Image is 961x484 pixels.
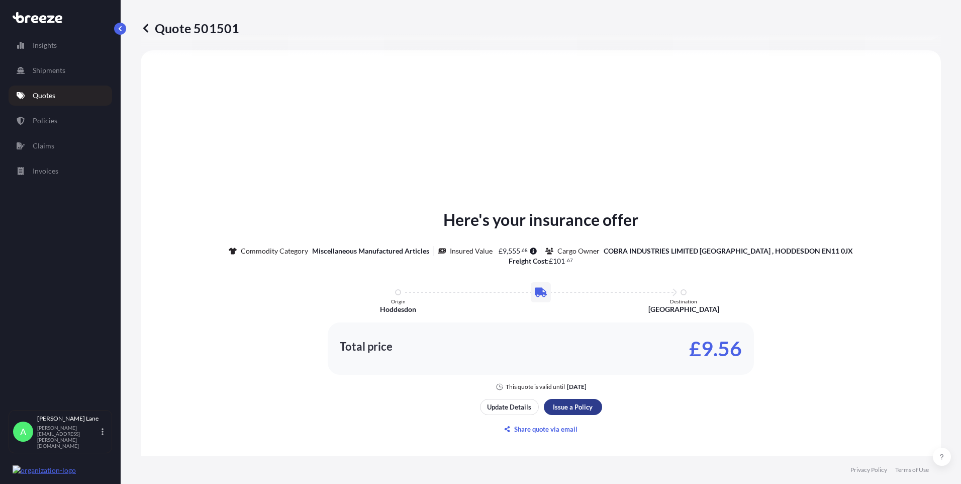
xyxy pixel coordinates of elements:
[553,402,593,412] p: Issue a Policy
[9,136,112,156] a: Claims
[895,466,929,474] a: Terms of Use
[544,399,602,415] button: Issue a Policy
[503,248,507,255] span: 9
[506,383,565,391] p: This quote is valid until
[499,248,503,255] span: £
[340,342,393,352] p: Total price
[549,258,553,265] span: £
[9,86,112,106] a: Quotes
[141,20,239,36] p: Quote 501501
[33,141,54,151] p: Claims
[9,35,112,55] a: Insights
[33,166,58,176] p: Invoices
[670,298,697,304] p: Destination
[521,249,522,252] span: .
[33,65,65,75] p: Shipments
[380,304,416,314] p: Hoddesdon
[507,248,508,255] span: ,
[509,257,547,265] b: Freight Cost
[480,399,539,415] button: Update Details
[522,249,528,252] span: 68
[553,258,565,265] span: 101
[509,256,573,266] p: :
[514,424,578,434] p: Share quote via email
[604,246,853,256] p: COBRA INDUSTRIES LIMITED [GEOGRAPHIC_DATA] , HODDESDON EN11 0JX
[648,304,719,314] p: [GEOGRAPHIC_DATA]
[443,208,638,232] p: Here's your insurance offer
[508,248,520,255] span: 555
[487,402,531,412] p: Update Details
[565,259,566,262] span: .
[9,161,112,181] a: Invoices
[33,116,57,126] p: Policies
[13,465,76,475] img: organization-logo
[391,298,406,304] p: Origin
[450,246,493,256] p: Insured Value
[9,60,112,80] a: Shipments
[480,421,602,437] button: Share quote via email
[312,246,429,256] p: Miscellaneous Manufactured Articles
[37,425,100,449] p: [PERSON_NAME][EMAIL_ADDRESS][PERSON_NAME][DOMAIN_NAME]
[33,91,55,101] p: Quotes
[37,415,100,423] p: [PERSON_NAME] Lane
[241,246,308,256] p: Commodity Category
[567,259,573,262] span: 67
[567,383,587,391] p: [DATE]
[850,466,887,474] a: Privacy Policy
[9,111,112,131] a: Policies
[20,427,26,437] span: A
[689,341,742,357] p: £9.56
[557,246,600,256] p: Cargo Owner
[33,40,57,50] p: Insights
